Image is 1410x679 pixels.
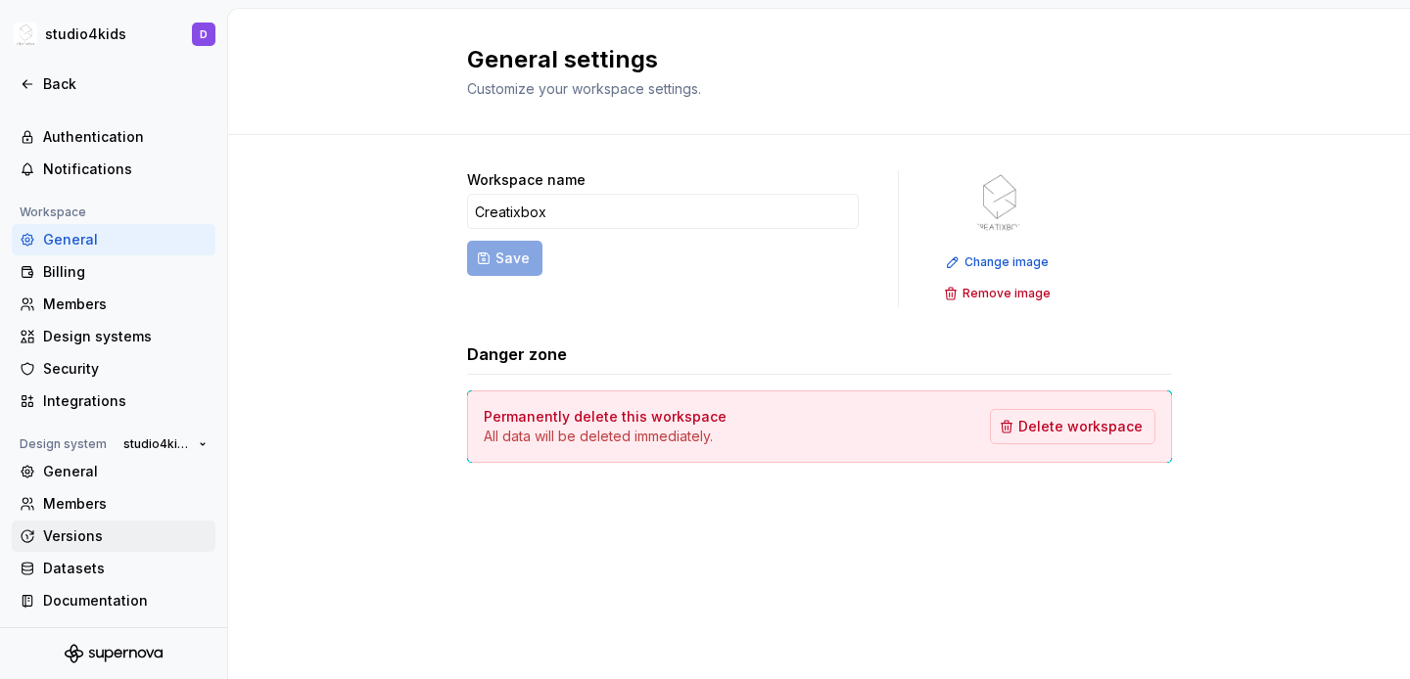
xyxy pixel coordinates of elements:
svg: Supernova Logo [65,644,163,663]
span: Change image [964,254,1049,270]
div: Members [43,494,208,514]
div: Members [43,294,208,314]
span: Remove image [963,286,1051,301]
a: Versions [12,521,215,552]
a: Members [12,488,215,520]
div: Documentation [43,591,208,611]
a: Members [12,289,215,320]
p: All data will be deleted immediately. [484,427,727,446]
a: General [12,456,215,487]
a: Design systems [12,321,215,352]
button: Change image [940,249,1057,276]
div: Billing [43,262,208,282]
button: Delete workspace [990,409,1155,444]
div: Security [43,359,208,379]
span: Delete workspace [1018,417,1143,436]
div: Workspace [12,201,94,224]
img: f1dd3a2a-5342-4756-bcfa-e9eec4c7fc0d.png [967,170,1030,233]
div: General [43,230,208,249]
img: f1dd3a2a-5342-4756-bcfa-e9eec4c7fc0d.png [14,23,37,46]
div: General [43,462,208,481]
div: Notifications [43,159,208,179]
a: Billing [12,256,215,288]
div: Authentication [43,127,208,147]
a: Notifications [12,154,215,185]
button: studio4kidsD [4,13,223,56]
span: studio4kids [123,436,191,452]
div: studio4kids [45,24,126,44]
h3: Danger zone [467,342,567,366]
h2: General settings [467,44,1149,75]
button: Remove image [938,280,1059,307]
div: Integrations [43,391,208,411]
label: Workspace name [467,170,586,190]
a: Integrations [12,385,215,417]
a: Back [12,68,215,100]
h4: Permanently delete this workspace [484,407,727,427]
div: Design systems [43,327,208,346]
span: Customize your workspace settings. [467,80,701,97]
div: Versions [43,526,208,546]
div: Datasets [43,559,208,578]
a: General [12,224,215,255]
a: Datasets [12,553,215,584]
div: Design system [12,432,115,456]
a: Documentation [12,585,215,616]
a: Security [12,353,215,385]
div: Back [43,74,208,94]
a: Authentication [12,121,215,153]
div: D [200,26,208,42]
